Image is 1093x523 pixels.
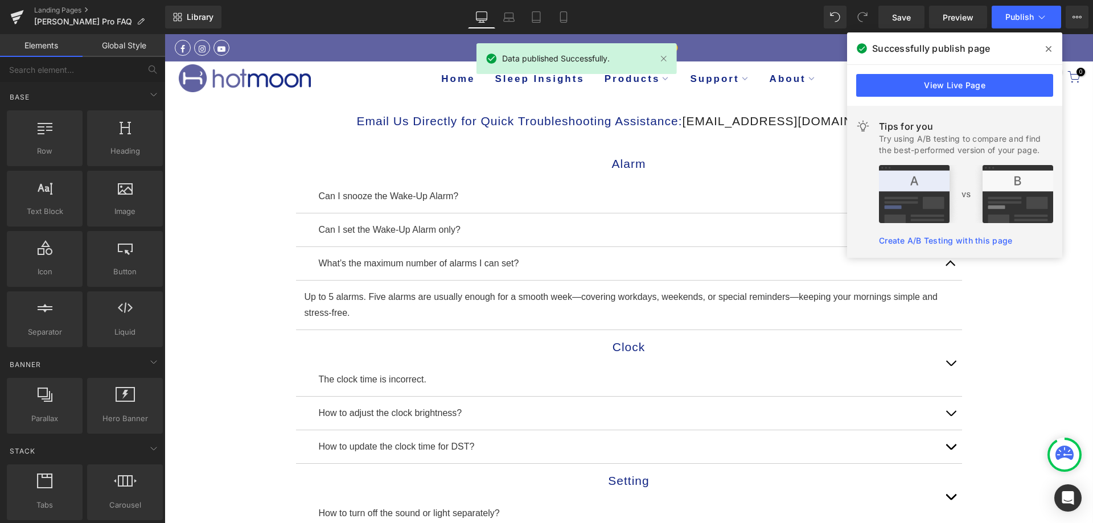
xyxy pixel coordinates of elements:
[824,6,847,28] button: Undo
[929,6,987,28] a: Preview
[154,337,775,353] p: The clock time is incorrect.
[1005,13,1034,22] span: Publish
[879,236,1012,245] a: Create A/B Testing with this page
[502,52,610,65] span: Data published Successfully.
[154,471,775,487] p: How to turn off the sound or light separately?
[320,28,430,62] a: Sleep Insights
[91,145,159,157] span: Heading
[879,165,1053,223] img: tip.png
[187,12,213,22] span: Library
[10,499,79,511] span: Tabs
[595,28,661,62] a: About
[892,11,911,23] span: Save
[154,405,775,421] p: How to update the clock time for DST?
[1054,484,1082,512] div: Open Intercom Messenger
[10,326,79,338] span: Separator
[34,6,165,15] a: Landing Pages
[34,17,132,26] span: [PERSON_NAME] Pro FAQ
[91,205,159,217] span: Image
[154,304,775,322] h1: Clock
[132,79,798,96] h1: Email Us Directly for Quick Troubleshooting Assistance:
[872,42,990,55] span: Successfully publish page
[912,34,921,42] span: 0
[992,6,1061,28] button: Publish
[430,28,516,62] a: Products
[165,6,221,28] a: New Library
[14,27,146,61] img: Hotmoon
[10,413,79,425] span: Parallax
[943,11,973,23] span: Preview
[550,6,577,28] a: Mobile
[523,6,550,28] a: Tablet
[903,36,915,53] a: 0
[91,499,159,511] span: Carousel
[518,80,737,93] a: [EMAIL_ADDRESS][DOMAIN_NAME]
[91,326,159,338] span: Liquid
[879,120,1053,133] div: Tips for you
[10,145,79,157] span: Row
[1066,6,1088,28] button: More
[856,120,870,133] img: light.svg
[9,92,31,102] span: Base
[10,266,79,278] span: Icon
[140,255,789,287] p: Up to 5 alarms. Five alarms are usually enough for a smooth week—covering workdays, weekends, or ...
[154,221,775,237] p: What’s the maximum number of alarms I can set?
[9,359,42,370] span: Banner
[91,266,159,278] span: Button
[154,188,775,204] p: Can I set the Wake-Up Alarm only?
[495,6,523,28] a: Laptop
[851,6,874,28] button: Redo
[154,371,775,387] p: How to adjust the clock brightness?
[318,7,611,21] p: Relax More, Sleep Better🌙
[877,36,898,53] a: 0
[10,205,79,217] span: Text Block
[856,74,1053,97] a: View Live Page
[91,413,159,425] span: Hero Banner
[516,28,595,62] a: Support
[267,28,320,62] a: Home
[879,133,1053,156] div: Try using A/B testing to compare and find the best-performed version of your page.
[154,121,775,138] h1: Alarm
[889,34,897,42] span: 0
[468,6,495,28] a: Desktop
[9,446,36,456] span: Stack
[154,438,775,455] h1: Setting
[154,154,775,170] p: Can I snooze the Wake-Up Alarm?
[83,34,165,57] a: Global Style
